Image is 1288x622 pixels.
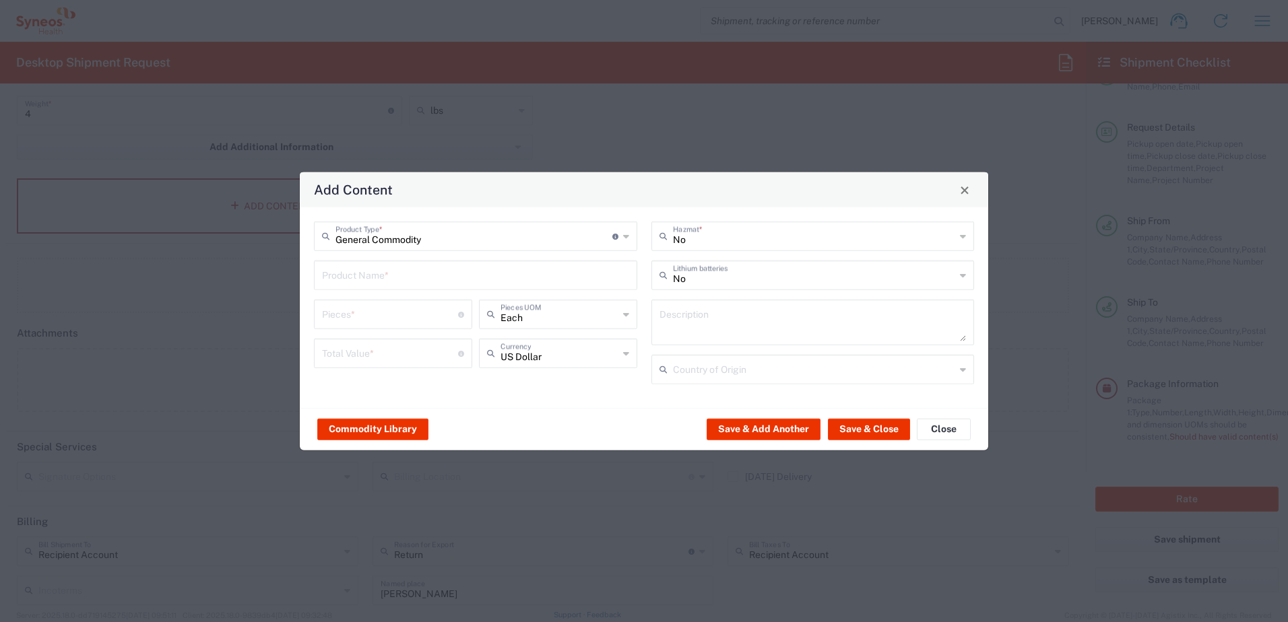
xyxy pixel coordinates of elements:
[317,418,428,440] button: Commodity Library
[314,180,393,199] h4: Add Content
[917,418,971,440] button: Close
[955,180,974,199] button: Close
[828,418,910,440] button: Save & Close
[707,418,820,440] button: Save & Add Another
